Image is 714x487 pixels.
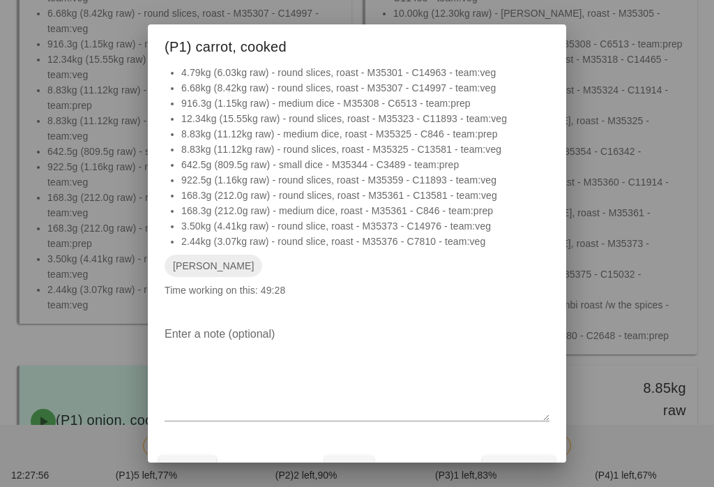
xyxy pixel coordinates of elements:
[483,456,555,481] button: Complete
[181,218,549,234] li: 3.50kg (4.41kg raw) - round slice, roast - M35373 - C14976 - team:veg
[148,65,566,312] div: Time working on this: 49:28
[165,463,211,474] span: Cancel
[181,80,549,96] li: 6.68kg (8.42kg raw) - round slices, roast - M35307 - C14997 - team:veg
[159,456,216,481] button: Cancel
[181,111,549,126] li: 12.34kg (15.55kg raw) - round slices, roast - M35323 - C11893 - team:veg
[181,157,549,172] li: 642.5g (809.5g raw) - small dice - M35344 - C3489 - team:prep
[181,96,549,111] li: 916.3g (1.15kg raw) - medium dice - M35308 - C6513 - team:prep
[331,463,368,474] span: Pause
[181,142,549,157] li: 8.83kg (11.12kg raw) - round slices, roast - M35325 - C13581 - team:veg
[181,65,549,80] li: 4.79kg (6.03kg raw) - round slices, roast - M35301 - C14963 - team:veg
[181,126,549,142] li: 8.83kg (11.12kg raw) - medium dice, roast - M35325 - C846 - team:prep
[181,188,549,203] li: 168.3g (212.0g raw) - round slices, roast - M35361 - C13581 - team:veg
[488,463,549,474] span: Complete
[181,234,549,249] li: 2.44kg (3.07kg raw) - round slice, roast - M35376 - C7810 - team:veg
[181,203,549,218] li: 168.3g (212.0g raw) - medium dice, roast - M35361 - C846 - team:prep
[173,255,254,277] span: [PERSON_NAME]
[181,172,549,188] li: 922.5g (1.16kg raw) - round slices, roast - M35359 - C11893 - team:veg
[148,24,566,65] div: (P1) carrot, cooked
[325,456,374,481] button: Pause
